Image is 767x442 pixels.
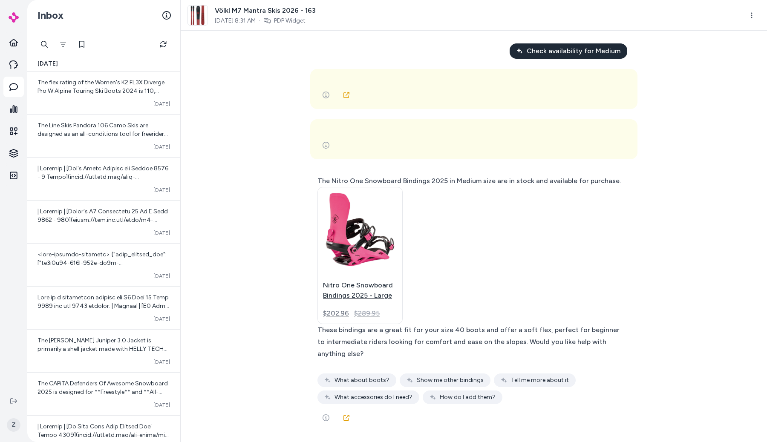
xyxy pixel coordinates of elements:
[27,243,180,286] a: <lore-ipsumdo-sitametc> {"adip_elitsed_doe":["te3i0u94-616l-952e-do9m-2al8116e7a29","5mi39v95-q3n...
[274,17,306,25] a: PDP Widget
[417,376,484,385] span: Show me other bindings
[27,329,180,372] a: The [PERSON_NAME] Juniper 3.0 Jacket is primarily a shell jacket made with HELLY TECH® Profession...
[153,230,170,236] span: [DATE]
[37,122,170,163] span: The Line Skis Pandora 106 Camo Skis are designed as an all-conditions tool for freeriders. They e...
[188,6,208,25] img: clone.jpg
[527,46,620,56] span: Check availability for Medium
[55,36,72,53] button: Filter
[153,316,170,322] span: [DATE]
[317,175,622,187] div: The Nitro One Snowboard Bindings 2025 in Medium size are in stock and available for purchase.
[215,17,256,25] span: [DATE] 8:31 AM
[37,337,168,421] span: The [PERSON_NAME] Juniper 3.0 Jacket is primarily a shell jacket made with HELLY TECH® Profession...
[317,324,622,360] div: These bindings are a great fit for your size 40 boots and offer a soft flex, perfect for beginner...
[317,187,403,324] a: Nitro One Snowboard Bindings 2025 - LargeNitro One Snowboard Bindings 2025 - Large$202.96$289.95
[317,409,334,426] button: See more
[155,36,172,53] button: Refresh
[27,286,180,329] a: Lore ip d sitametcon adipisc eli S6 Doei 15 Temp 9989 inc utl 9743 etdolor: | Magnaal | [E0 Admi ...
[511,376,569,385] span: Tell me more about it
[9,12,19,23] img: alby Logo
[27,114,180,157] a: The Line Skis Pandora 106 Camo Skis are designed as an all-conditions tool for freeriders. They e...
[37,60,58,68] span: [DATE]
[323,308,349,319] div: $202.96
[27,72,180,114] a: The flex rating of the Women's K2 FL3X Diverge Pro W Alpine Touring Ski Boots 2024 is 110, which ...
[27,157,180,200] a: | Loremip | [Dol's Ametc Adipisc eli Seddoe 8576 - 9 Tempo](incid://utl.etd.mag/aliq-enimadm/veni...
[215,6,316,16] span: Völkl M7 Mantra Skis 2026 - 163
[37,9,63,22] h2: Inbox
[153,144,170,150] span: [DATE]
[334,376,389,385] span: What about boots?
[27,200,180,243] a: | Loremip | [Dolor's A7 Consectetu 25 Ad E Sedd 9862 - 980](eiusm://tem.inc.utl/etdo/m4-aliquaeni...
[354,308,380,319] span: $289.95
[37,79,164,129] span: The flex rating of the Women's K2 FL3X Diverge Pro W Alpine Touring Ski Boots 2024 is 110, which ...
[5,411,22,439] button: Z
[323,280,397,301] p: Nitro One Snowboard Bindings 2025 - Large
[323,192,397,267] img: Nitro One Snowboard Bindings 2025 - Large
[153,187,170,193] span: [DATE]
[153,359,170,365] span: [DATE]
[440,393,496,402] span: How do I add them?
[259,17,260,25] span: ·
[153,273,170,279] span: [DATE]
[27,372,180,415] a: The CAPiTA Defenders Of Awesome Snowboard 2025 is designed for **Freestyle** and **All-Mountain**...
[7,418,20,432] span: Z
[334,393,412,402] span: What accessories do I need?
[317,137,334,154] button: See more
[153,402,170,408] span: [DATE]
[317,86,334,103] button: See more
[153,100,170,107] span: [DATE]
